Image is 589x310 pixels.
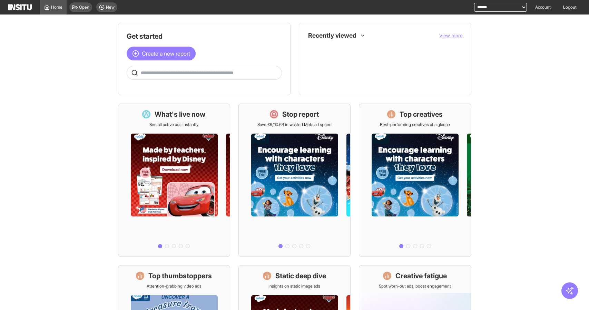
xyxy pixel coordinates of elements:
h1: Top creatives [400,109,443,119]
button: View more [439,32,463,39]
p: Best-performing creatives at a glance [380,122,450,127]
a: Top creativesBest-performing creatives at a glance [359,104,471,257]
p: Save £6,110.64 in wasted Meta ad spend [257,122,332,127]
h1: Top thumbstoppers [148,271,212,281]
p: See all active ads instantly [149,122,198,127]
p: Insights on static image ads [268,283,320,289]
span: Open [79,4,89,10]
span: Home [51,4,62,10]
p: Attention-grabbing video ads [147,283,202,289]
h1: What's live now [155,109,206,119]
h1: Get started [127,31,282,41]
button: Create a new report [127,47,196,60]
span: Create a new report [142,49,190,58]
a: Stop reportSave £6,110.64 in wasted Meta ad spend [238,104,351,257]
h1: Stop report [282,109,319,119]
a: What's live nowSee all active ads instantly [118,104,230,257]
span: View more [439,32,463,38]
img: Logo [8,4,32,10]
span: New [106,4,115,10]
h1: Static deep dive [275,271,326,281]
